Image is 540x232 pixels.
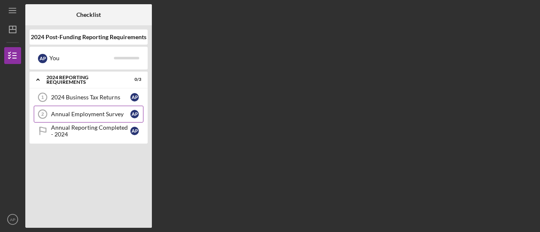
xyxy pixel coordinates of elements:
b: Checklist [76,11,101,18]
a: 12024 Business Tax ReturnsAP [34,89,143,106]
div: Annual Employment Survey [51,111,130,117]
div: A P [38,54,47,63]
tspan: 1 [41,95,44,100]
text: AP [10,217,16,222]
tspan: 2 [41,112,44,117]
div: Annual Reporting Completed - 2024 [51,124,130,138]
a: Annual Reporting Completed - 2024AP [34,123,143,139]
div: 2024 Reporting Requirements [46,75,120,85]
div: You [49,51,114,65]
div: 2024 Business Tax Returns [51,94,130,101]
button: AP [4,211,21,228]
a: 2Annual Employment SurveyAP [34,106,143,123]
div: A P [130,127,139,135]
b: 2024 Post-Funding Reporting Requirements [31,34,146,40]
div: 0 / 3 [126,77,141,82]
div: A P [130,93,139,101]
div: A P [130,110,139,118]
